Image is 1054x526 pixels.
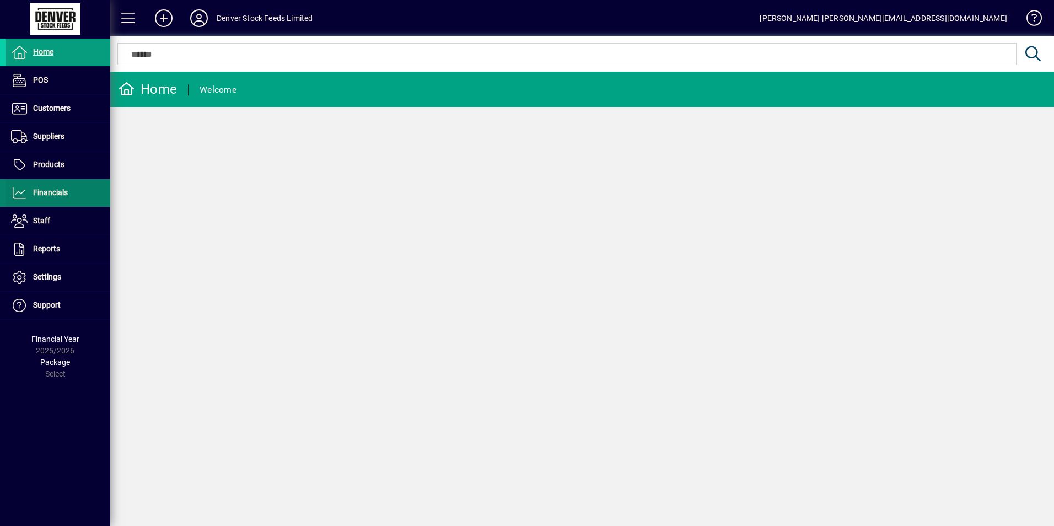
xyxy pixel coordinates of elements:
div: Welcome [200,81,236,99]
span: POS [33,76,48,84]
a: POS [6,67,110,94]
span: Staff [33,216,50,225]
a: Reports [6,235,110,263]
a: Products [6,151,110,179]
a: Settings [6,264,110,291]
div: Home [119,80,177,98]
a: Customers [6,95,110,122]
span: Customers [33,104,71,112]
a: Knowledge Base [1018,2,1040,38]
span: Reports [33,244,60,253]
div: [PERSON_NAME] [PERSON_NAME][EMAIL_ADDRESS][DOMAIN_NAME] [760,9,1007,27]
span: Package [40,358,70,367]
a: Support [6,292,110,319]
span: Settings [33,272,61,281]
button: Add [146,8,181,28]
a: Suppliers [6,123,110,151]
a: Financials [6,179,110,207]
span: Products [33,160,64,169]
span: Financial Year [31,335,79,343]
span: Home [33,47,53,56]
button: Profile [181,8,217,28]
span: Suppliers [33,132,64,141]
span: Support [33,300,61,309]
div: Denver Stock Feeds Limited [217,9,313,27]
span: Financials [33,188,68,197]
a: Staff [6,207,110,235]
